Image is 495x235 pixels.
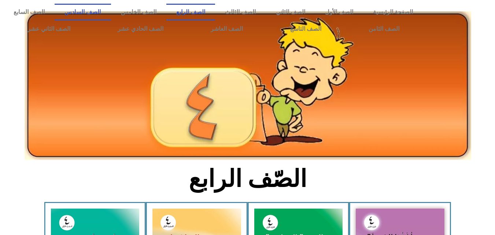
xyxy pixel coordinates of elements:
a: الصف الثالث [215,4,266,21]
a: الصفحة الرئيسية [363,4,423,21]
a: الصف الرابع [166,4,215,21]
a: الصف العاشر [187,21,266,37]
a: الصف السادس [55,4,111,21]
h2: الصّف الرابع [126,165,369,193]
a: الصف التاسع [266,21,345,37]
a: الصف الثاني [266,4,315,21]
a: الصف الثاني عشر [4,21,94,37]
a: الصف الأول [315,4,363,21]
a: الصف الخامس [111,4,166,21]
a: الصف السابع [4,4,55,21]
a: الصف الحادي عشر [94,21,187,37]
a: الصف الثامن [345,21,423,37]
